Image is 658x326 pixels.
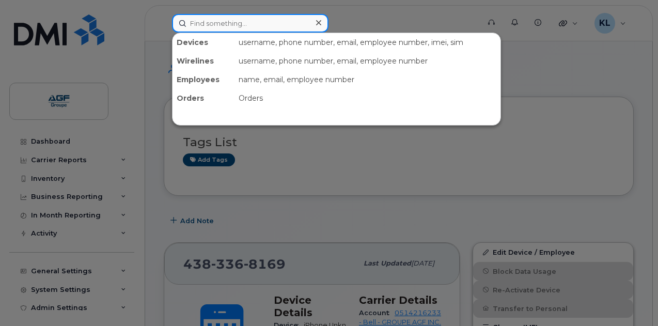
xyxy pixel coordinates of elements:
[173,33,234,52] div: Devices
[173,89,234,107] div: Orders
[234,52,500,70] div: username, phone number, email, employee number
[613,281,650,318] iframe: Messenger Launcher
[234,89,500,107] div: Orders
[173,52,234,70] div: Wirelines
[173,70,234,89] div: Employees
[234,33,500,52] div: username, phone number, email, employee number, imei, sim
[234,70,500,89] div: name, email, employee number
